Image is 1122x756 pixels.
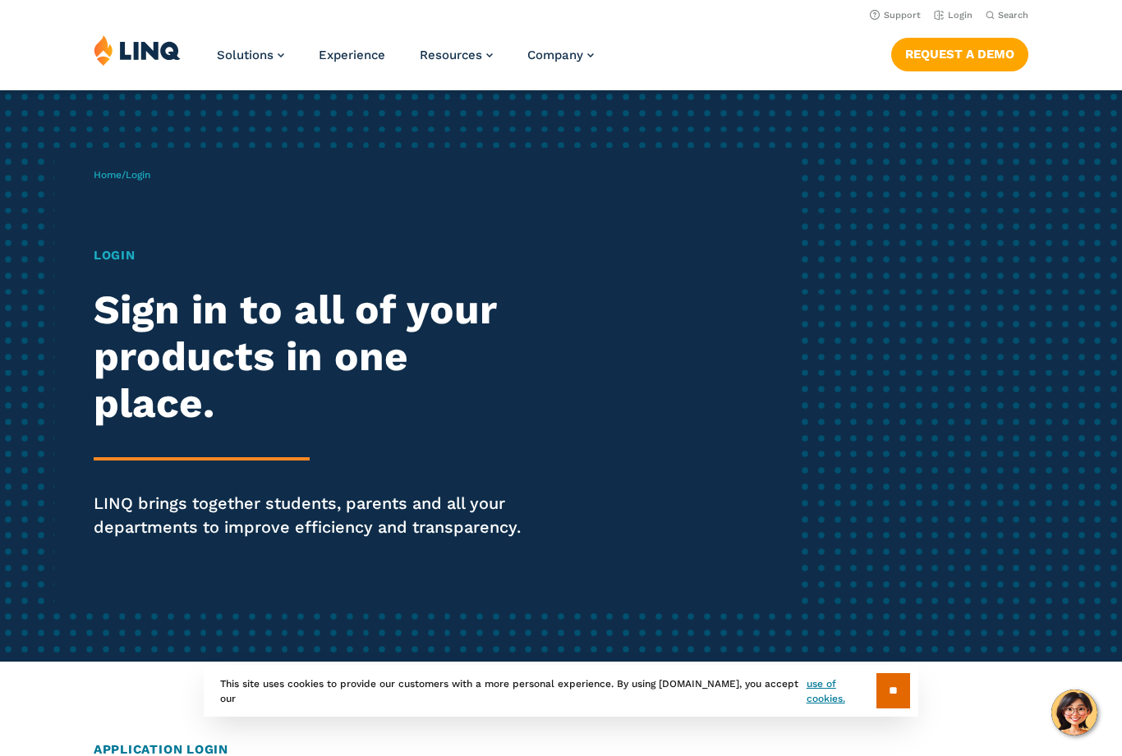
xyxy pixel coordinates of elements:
img: LINQ | K‑12 Software [94,34,181,66]
span: Search [998,10,1028,21]
a: Experience [319,48,385,62]
a: use of cookies. [807,676,876,706]
h1: Login [94,246,526,265]
div: This site uses cookies to provide our customers with a more personal experience. By using [DOMAIN... [204,665,918,717]
span: Company [527,48,583,62]
span: Login [126,169,150,181]
span: Solutions [217,48,274,62]
a: Resources [420,48,493,62]
nav: Button Navigation [891,34,1028,71]
a: Support [870,10,921,21]
a: Login [934,10,973,21]
span: Resources [420,48,482,62]
nav: Primary Navigation [217,34,594,89]
a: Solutions [217,48,284,62]
button: Hello, have a question? Let’s chat. [1051,690,1097,735]
button: Open Search Bar [986,9,1028,21]
a: Home [94,169,122,181]
h2: Sign in to all of your products in one place. [94,286,526,426]
a: Company [527,48,594,62]
p: LINQ brings together students, parents and all your departments to improve efficiency and transpa... [94,492,526,538]
span: / [94,169,150,181]
a: Request a Demo [891,38,1028,71]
